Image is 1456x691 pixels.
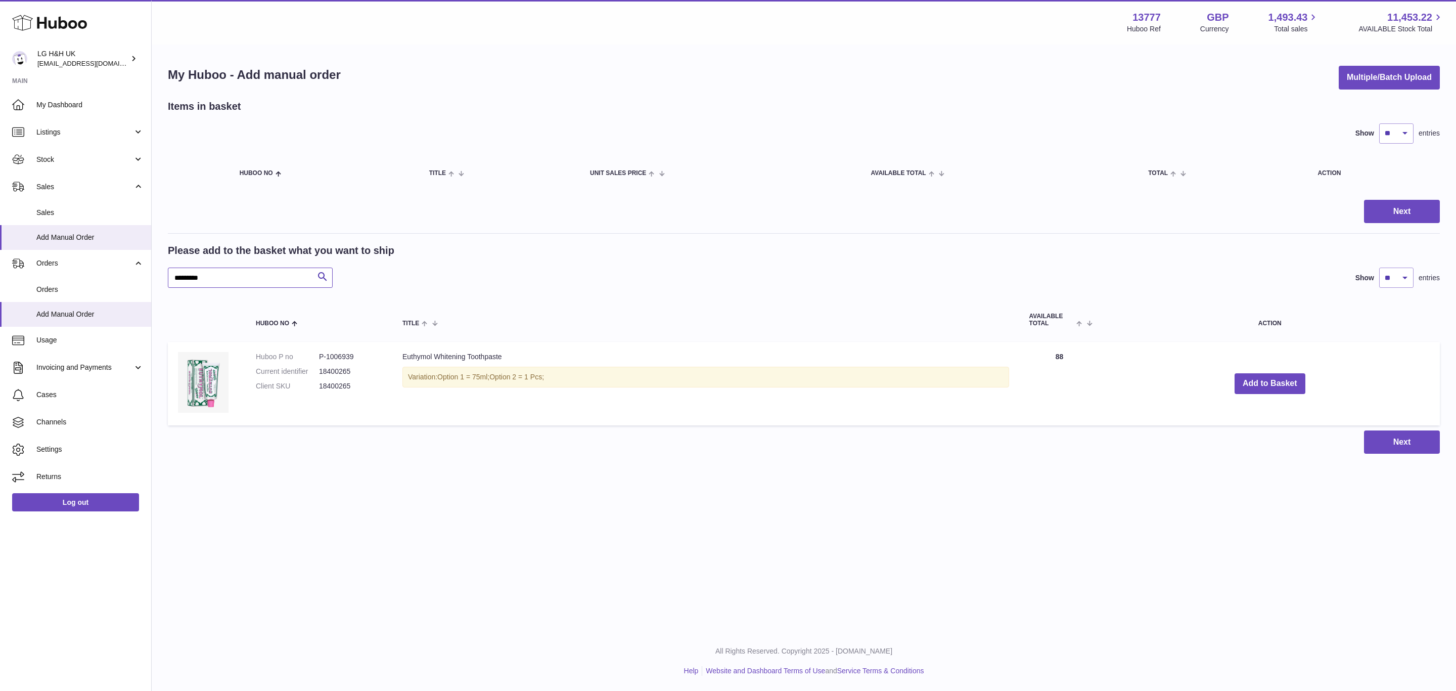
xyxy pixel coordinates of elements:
[319,381,382,391] dd: 18400265
[319,367,382,376] dd: 18400265
[37,59,149,67] span: [EMAIL_ADDRESS][DOMAIN_NAME]
[1235,373,1305,394] button: Add to Basket
[12,51,27,66] img: internalAdmin-13777@internal.huboo.com
[36,445,144,454] span: Settings
[240,170,273,177] span: Huboo no
[36,417,144,427] span: Channels
[1364,430,1440,454] button: Next
[402,320,419,327] span: Title
[36,335,144,345] span: Usage
[168,244,394,257] h2: Please add to the basket what you want to ship
[684,667,699,675] a: Help
[256,381,319,391] dt: Client SKU
[36,258,133,268] span: Orders
[160,646,1448,656] p: All Rights Reserved. Copyright 2025 - [DOMAIN_NAME]
[702,666,924,676] li: and
[36,390,144,400] span: Cases
[256,367,319,376] dt: Current identifier
[1268,11,1319,34] a: 1,493.43 Total sales
[706,667,825,675] a: Website and Dashboard Terms of Use
[1387,11,1432,24] span: 11,453.22
[36,310,144,319] span: Add Manual Order
[1132,11,1161,24] strong: 13777
[1274,24,1319,34] span: Total sales
[36,472,144,482] span: Returns
[871,170,926,177] span: AVAILABLE Total
[256,352,319,362] dt: Huboo P no
[36,208,144,218] span: Sales
[489,373,544,381] span: Option 2 = 1 Pcs;
[178,352,229,413] img: Euthymol Whitening Toothpaste
[429,170,446,177] span: Title
[12,493,139,511] a: Log out
[1355,273,1374,283] label: Show
[36,285,144,294] span: Orders
[437,373,489,381] span: Option 1 = 75ml;
[1019,342,1100,425] td: 88
[36,363,133,372] span: Invoicing and Payments
[256,320,289,327] span: Huboo no
[590,170,646,177] span: Unit Sales Price
[1029,313,1074,326] span: AVAILABLE Total
[36,233,144,242] span: Add Manual Order
[1100,303,1440,336] th: Action
[1355,128,1374,138] label: Show
[1207,11,1228,24] strong: GBP
[1268,11,1308,24] span: 1,493.43
[36,127,133,137] span: Listings
[37,49,128,68] div: LG H&H UK
[1419,273,1440,283] span: entries
[1339,66,1440,90] button: Multiple/Batch Upload
[319,352,382,362] dd: P-1006939
[1364,200,1440,224] button: Next
[1148,170,1168,177] span: Total
[1317,170,1430,177] div: Action
[36,100,144,110] span: My Dashboard
[1127,24,1161,34] div: Huboo Ref
[1358,11,1444,34] a: 11,453.22 AVAILABLE Stock Total
[837,667,924,675] a: Service Terms & Conditions
[36,182,133,192] span: Sales
[168,100,241,113] h2: Items in basket
[1200,24,1229,34] div: Currency
[1358,24,1444,34] span: AVAILABLE Stock Total
[1419,128,1440,138] span: entries
[402,367,1009,387] div: Variation:
[392,342,1019,425] td: Euthymol Whitening Toothpaste
[36,155,133,164] span: Stock
[168,67,341,83] h1: My Huboo - Add manual order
